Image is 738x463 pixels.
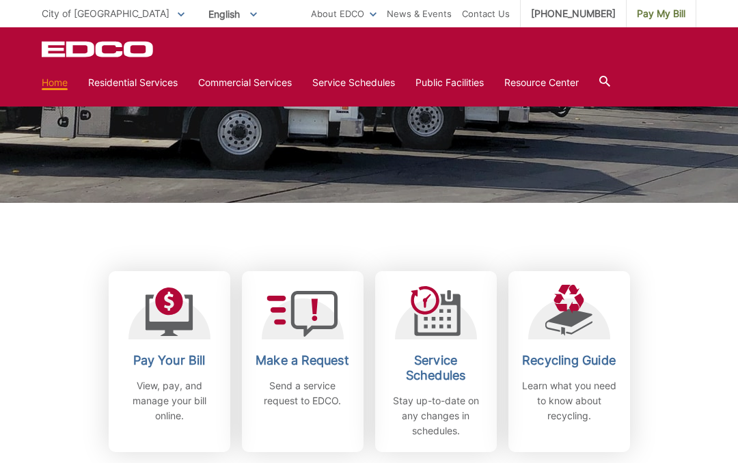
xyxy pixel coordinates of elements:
[109,271,230,452] a: Pay Your Bill View, pay, and manage your bill online.
[242,271,364,452] a: Make a Request Send a service request to EDCO.
[385,353,487,383] h2: Service Schedules
[198,75,292,90] a: Commercial Services
[42,75,68,90] a: Home
[375,271,497,452] a: Service Schedules Stay up-to-date on any changes in schedules.
[252,353,353,368] h2: Make a Request
[119,378,220,423] p: View, pay, and manage your bill online.
[119,353,220,368] h2: Pay Your Bill
[504,75,579,90] a: Resource Center
[387,6,452,21] a: News & Events
[637,6,685,21] span: Pay My Bill
[519,378,620,423] p: Learn what you need to know about recycling.
[312,75,395,90] a: Service Schedules
[88,75,178,90] a: Residential Services
[198,3,267,25] span: English
[42,41,155,57] a: EDCD logo. Return to the homepage.
[252,378,353,408] p: Send a service request to EDCO.
[462,6,510,21] a: Contact Us
[385,393,487,438] p: Stay up-to-date on any changes in schedules.
[415,75,484,90] a: Public Facilities
[42,8,169,19] span: City of [GEOGRAPHIC_DATA]
[311,6,377,21] a: About EDCO
[519,353,620,368] h2: Recycling Guide
[508,271,630,452] a: Recycling Guide Learn what you need to know about recycling.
